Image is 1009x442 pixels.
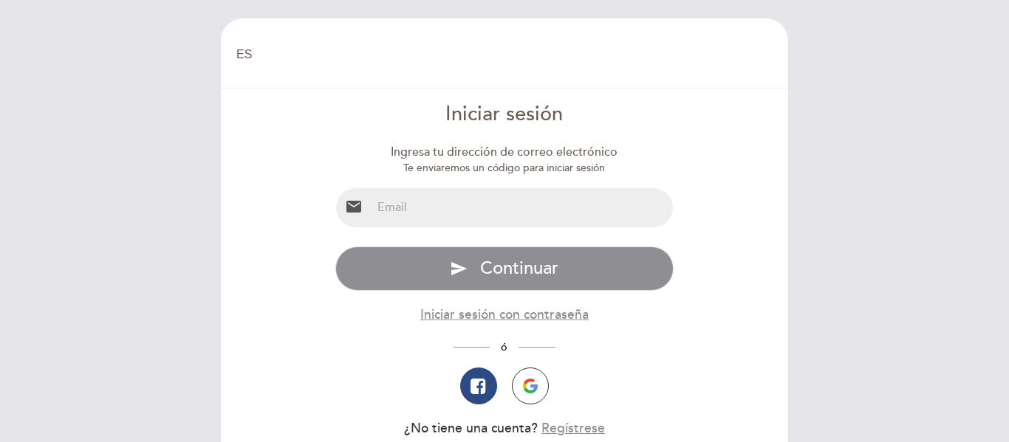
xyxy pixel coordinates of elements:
i: email [345,198,363,215]
div: Iniciar sesión [335,100,674,129]
input: Email [372,188,674,227]
i: send [450,260,468,277]
span: ó [490,341,519,353]
span: Continuar [480,258,558,279]
img: icon-google.png [523,379,538,393]
button: Regístrese [541,419,605,438]
span: ¿No tiene una cuenta? [404,421,538,436]
div: Ingresa tu dirección de correo electrónico [335,144,674,161]
div: Te enviaremos un código para iniciar sesión [335,161,674,176]
button: Iniciar sesión con contraseña [420,305,589,324]
button: send Continuar [335,246,674,291]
